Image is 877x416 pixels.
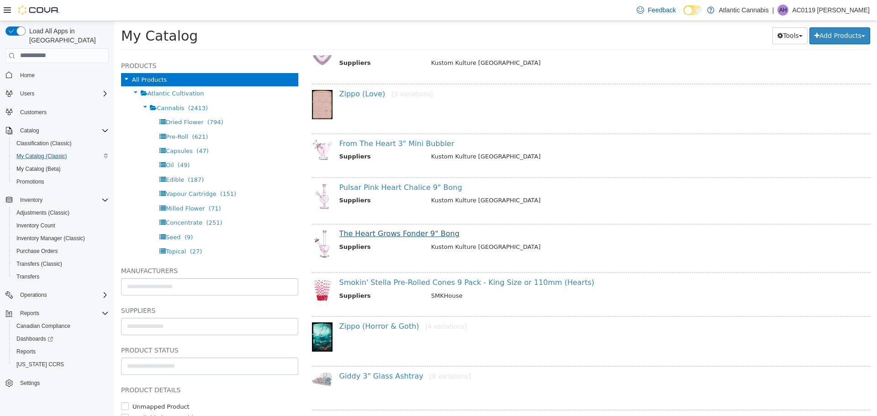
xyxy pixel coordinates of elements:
a: Purchase Orders [13,246,62,257]
span: (794) [93,98,109,105]
span: Catalog [20,127,39,134]
div: AC0119 Hookey Dominique [777,5,788,16]
button: Inventory Manager (Classic) [9,232,112,245]
td: Kustom Kulture [GEOGRAPHIC_DATA] [310,37,736,49]
p: | [772,5,774,16]
button: Adjustments (Classic) [9,206,112,219]
span: Dashboards [13,333,109,344]
button: [US_STATE] CCRS [9,358,112,371]
span: Edible [52,155,70,162]
nav: Complex example [5,65,109,414]
a: Classification (Classic) [13,138,75,149]
span: Canadian Compliance [13,321,109,332]
span: Customers [20,109,47,116]
a: Zippo (Love)[3 variations] [225,68,319,77]
button: Promotions [9,175,112,188]
button: Operations [2,289,112,301]
button: My Catalog (Beta) [9,163,112,175]
button: Operations [16,290,51,300]
span: My Catalog [7,7,84,23]
span: Settings [20,379,40,387]
button: Purchase Orders [9,245,112,258]
span: Canadian Compliance [16,322,70,330]
span: Settings [16,377,109,389]
span: (621) [78,112,94,119]
a: My Catalog (Beta) [13,163,64,174]
a: Feedback [633,1,679,19]
span: (187) [74,155,90,162]
button: Add Products [695,6,756,23]
th: Suppliers [225,131,310,142]
span: My Catalog (Beta) [16,165,61,173]
button: Canadian Compliance [9,320,112,332]
span: Reports [13,346,109,357]
h5: Suppliers [7,284,184,295]
img: Cova [18,5,59,15]
a: Reports [13,346,39,357]
span: Transfers [13,271,109,282]
span: (9) [70,213,79,220]
button: Home [2,68,112,82]
td: SMKHouse [310,270,736,282]
span: Purchase Orders [16,247,58,255]
button: Catalog [16,125,42,136]
span: Washington CCRS [13,359,109,370]
span: (47) [82,126,95,133]
th: Suppliers [225,175,310,186]
p: AC0119 [PERSON_NAME] [792,5,870,16]
img: 150 [198,69,218,98]
span: Concentrate [52,198,88,205]
span: Atlantic Cultivation [33,69,90,76]
a: [US_STATE] CCRS [13,359,68,370]
span: (49) [63,141,76,147]
td: Kustom Kulture [GEOGRAPHIC_DATA] [310,131,736,142]
span: Transfers (Classic) [13,258,109,269]
a: My Catalog (Classic) [13,151,71,162]
span: Reports [16,348,36,355]
button: Inventory [2,194,112,206]
img: 150 [198,301,218,331]
span: My Catalog (Classic) [16,153,67,160]
span: (2413) [74,84,94,90]
small: [8 variations] [315,352,357,359]
span: Home [20,72,35,79]
button: Reports [16,308,43,319]
a: Canadian Compliance [13,321,74,332]
label: Available by Dropship [16,393,83,402]
button: Users [2,87,112,100]
span: Topical [52,227,72,234]
span: Capsules [52,126,79,133]
h5: Manufacturers [7,244,184,255]
span: (71) [95,184,107,191]
button: Tools [658,6,693,23]
span: Cannabis [42,84,70,90]
span: [US_STATE] CCRS [16,361,64,368]
h5: Products [7,39,184,50]
th: Suppliers [225,270,310,282]
button: Customers [2,105,112,119]
span: Inventory [20,196,42,204]
a: Customers [16,107,50,118]
span: Users [20,90,34,97]
span: AH [779,5,787,16]
img: 150 [198,25,218,45]
span: Dark Mode [683,15,684,16]
span: Oil [52,141,59,147]
a: Giddy 3" Glass Ashtray[8 variations] [225,351,357,359]
a: Dashboards [9,332,112,345]
p: Atlantic Cannabis [719,5,769,16]
a: Home [16,70,38,81]
img: 150 [198,163,218,188]
a: Smokin' Stella Pre-Rolled Cones 9 Pack - King Size or 110mm (Hearts) [225,257,481,266]
span: Load All Apps in [GEOGRAPHIC_DATA] [26,26,109,45]
img: 150 [198,209,218,237]
small: [4 variations] [311,302,353,309]
button: Transfers [9,270,112,283]
a: Transfers (Classic) [13,258,66,269]
button: Inventory Count [9,219,112,232]
a: Inventory Count [13,220,59,231]
span: Purchase Orders [13,246,109,257]
span: Home [16,69,109,81]
button: Inventory [16,195,46,205]
span: (151) [106,169,122,176]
